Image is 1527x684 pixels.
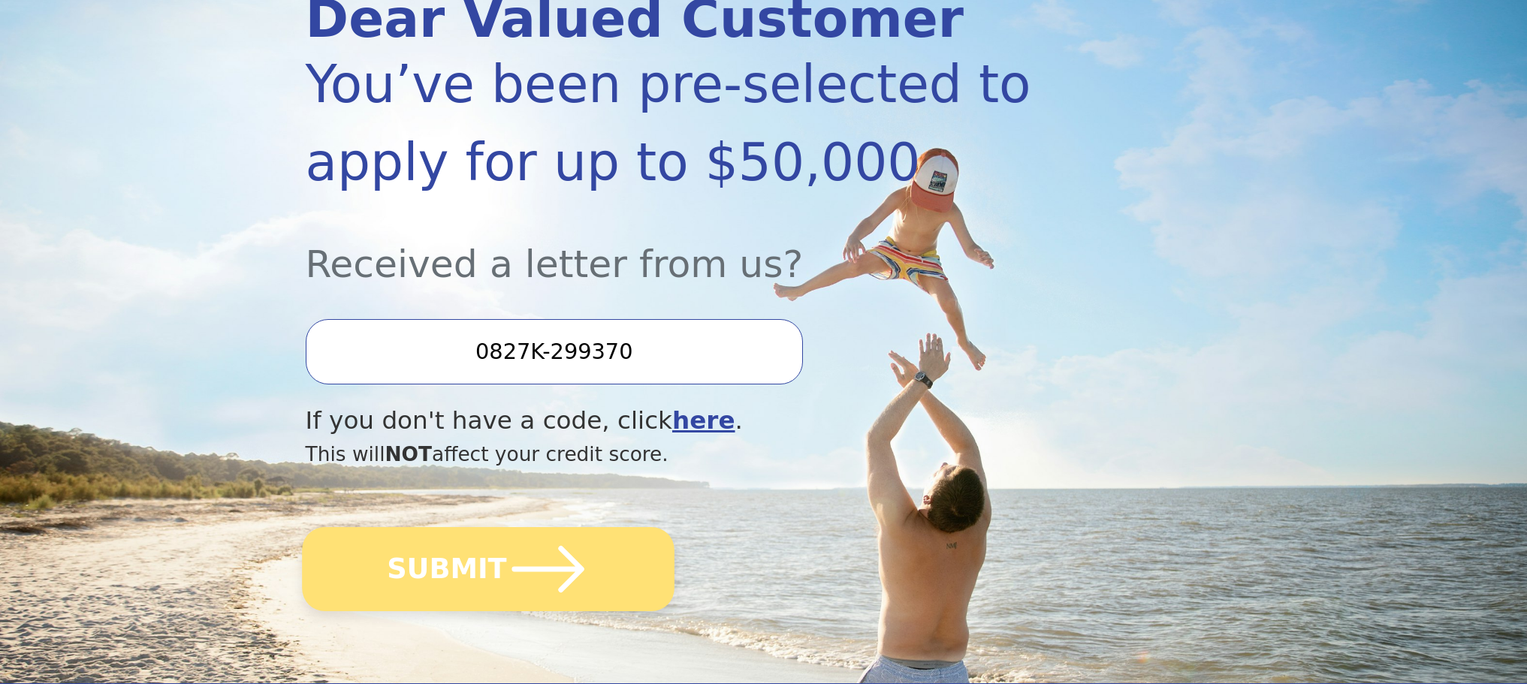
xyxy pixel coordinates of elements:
[672,406,735,435] a: here
[306,439,1085,469] div: This will affect your credit score.
[306,402,1085,439] div: If you don't have a code, click .
[306,319,803,384] input: Enter your Offer Code:
[302,527,674,611] button: SUBMIT
[385,442,433,466] span: NOT
[306,45,1085,201] div: You’ve been pre-selected to apply for up to $50,000
[306,201,1085,292] div: Received a letter from us?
